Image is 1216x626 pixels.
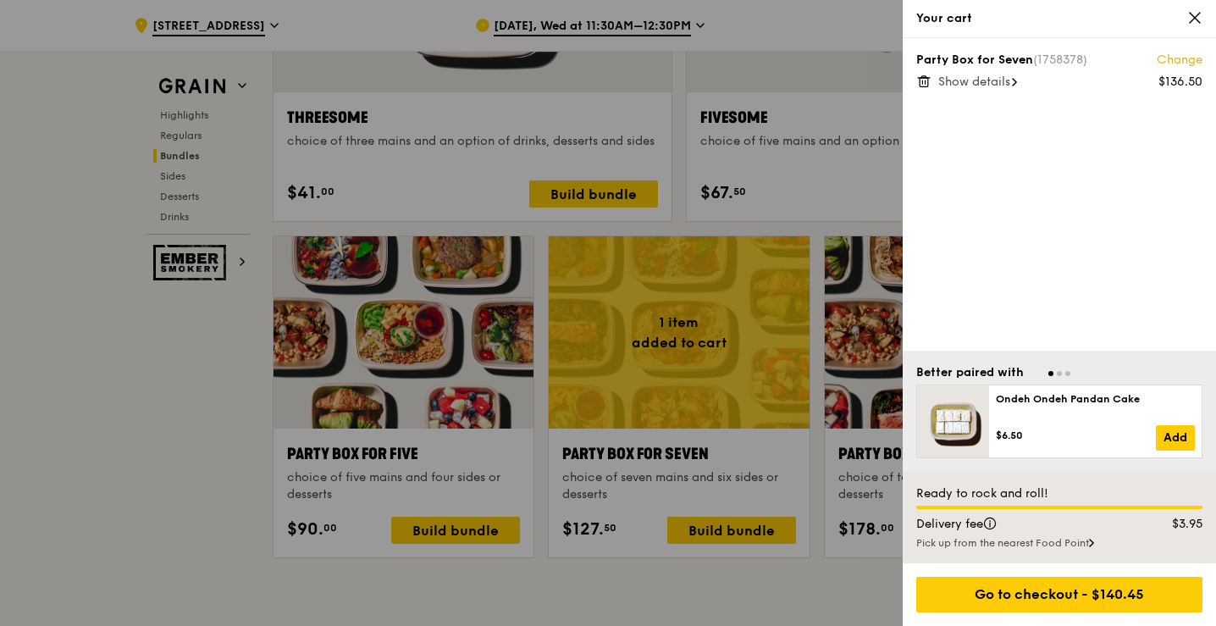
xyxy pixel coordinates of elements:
[1158,74,1202,91] div: $136.50
[1048,371,1053,376] span: Go to slide 1
[996,429,1156,442] div: $6.50
[938,75,1010,89] span: Show details
[1065,371,1070,376] span: Go to slide 3
[1033,53,1087,67] span: (1758378)
[916,364,1024,381] div: Better paired with
[916,577,1202,612] div: Go to checkout - $140.45
[916,10,1202,27] div: Your cart
[916,52,1202,69] div: Party Box for Seven
[1136,516,1213,533] div: $3.95
[996,392,1195,406] div: Ondeh Ondeh Pandan Cake
[906,516,1136,533] div: Delivery fee
[1057,371,1062,376] span: Go to slide 2
[916,536,1202,550] div: Pick up from the nearest Food Point
[916,485,1202,502] div: Ready to rock and roll!
[1157,52,1202,69] a: Change
[1156,425,1195,451] a: Add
